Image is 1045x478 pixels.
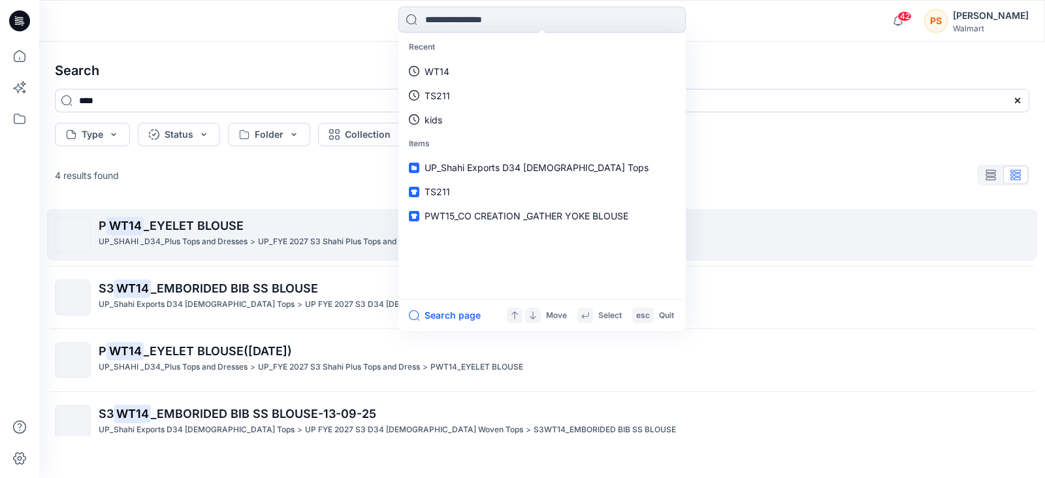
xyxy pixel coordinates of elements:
p: > [423,360,428,374]
button: Type [55,123,130,146]
a: S3WT14_EMBORIDED BIB SS BLOUSEUP_Shahi Exports D34 [DEMOGRAPHIC_DATA] Tops>UP FYE 2027 S3 D34 [DE... [47,272,1037,323]
mark: WT14 [114,279,151,297]
a: PWT14_EYELET BLOUSEUP_SHAHI _D34_Plus Tops and Dresses>UP_FYE 2027 S3 Shahi Plus Tops and Dress>P... [47,209,1037,261]
span: P [99,344,106,358]
p: Quit [659,309,674,323]
button: Folder [228,123,310,146]
span: _EYELET BLOUSE [144,219,244,232]
p: Recent [401,35,683,59]
mark: WT14 [106,342,144,360]
a: UP_Shahi Exports D34 [DEMOGRAPHIC_DATA] Tops [401,155,683,180]
p: Move [546,309,567,323]
div: Walmart [953,24,1029,33]
a: TS211 [401,84,683,108]
a: PWT14_EYELET BLOUSE([DATE])UP_SHAHI _D34_Plus Tops and Dresses>UP_FYE 2027 S3 Shahi Plus Tops and... [47,334,1037,386]
p: > [250,360,255,374]
span: _EMBORIDED BIB SS BLOUSE-13-09-25 [151,407,376,421]
p: Items [401,132,683,156]
span: S3 [99,281,114,295]
span: 42 [897,11,912,22]
p: UP_Shahi Exports D34 Ladies Tops [99,298,295,311]
p: UP_FYE 2027 S3 Shahi Plus Tops and Dress [258,235,420,249]
h4: Search [44,52,1040,89]
span: UP_Shahi Exports D34 [DEMOGRAPHIC_DATA] Tops [425,162,649,173]
p: 4 results found [55,168,119,182]
p: S3WT14_EMBORIDED BIB SS BLOUSE [534,423,676,437]
p: Select [598,309,622,323]
p: UP_SHAHI _D34_Plus Tops and Dresses [99,360,248,374]
span: PWT15_CO CREATION _GATHER YOKE BLOUSE [425,210,628,221]
button: Search page [409,308,481,323]
p: UP FYE 2027 S3 D34 Ladies Woven Tops [305,423,523,437]
span: TS211 [425,186,450,197]
span: _EYELET BLOUSE([DATE]) [144,344,292,358]
a: WT14 [401,59,683,84]
span: _EMBORIDED BIB SS BLOUSE [151,281,318,295]
div: [PERSON_NAME] [953,8,1029,24]
mark: WT14 [114,404,151,422]
button: Status [138,123,220,146]
div: PS [924,9,948,33]
p: > [297,298,302,311]
span: S3 [99,407,114,421]
a: PWT15_CO CREATION _GATHER YOKE BLOUSE [401,204,683,228]
p: > [250,235,255,249]
p: UP_SHAHI _D34_Plus Tops and Dresses [99,235,248,249]
mark: WT14 [106,216,144,234]
p: PWT14_EYELET BLOUSE [430,360,523,374]
p: TS211 [425,89,450,103]
p: kids [425,113,442,127]
p: UP_Shahi Exports D34 Ladies Tops [99,423,295,437]
p: UP FYE 2027 S3 D34 Ladies Woven Tops [305,298,523,311]
p: > [297,423,302,437]
a: TS211 [401,180,683,204]
a: kids [401,108,683,132]
a: S3WT14_EMBORIDED BIB SS BLOUSE-13-09-25UP_Shahi Exports D34 [DEMOGRAPHIC_DATA] Tops>UP FYE 2027 S... [47,397,1037,449]
p: esc [636,309,650,323]
p: WT14 [425,65,449,78]
p: > [526,423,531,437]
button: Collection [318,123,417,146]
p: UP_FYE 2027 S3 Shahi Plus Tops and Dress [258,360,420,374]
span: P [99,219,106,232]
